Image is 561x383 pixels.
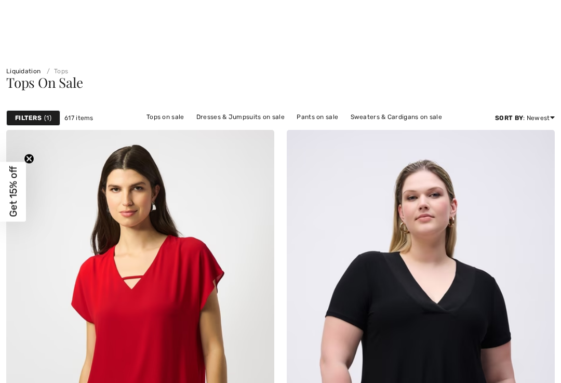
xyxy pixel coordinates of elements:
[141,110,190,124] a: Tops on sale
[43,68,69,75] a: Tops
[189,124,278,137] a: Jackets & Blazers on sale
[6,73,83,91] span: Tops On Sale
[280,124,331,137] a: Skirts on sale
[191,110,290,124] a: Dresses & Jumpsuits on sale
[345,110,447,124] a: Sweaters & Cardigans on sale
[15,113,42,123] strong: Filters
[24,153,34,164] button: Close teaser
[7,166,19,217] span: Get 15% off
[6,68,41,75] a: Liquidation
[333,124,400,137] a: Outerwear on sale
[495,113,555,123] div: : Newest
[495,114,523,122] strong: Sort By
[291,110,343,124] a: Pants on sale
[44,113,51,123] span: 1
[64,113,94,123] span: 617 items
